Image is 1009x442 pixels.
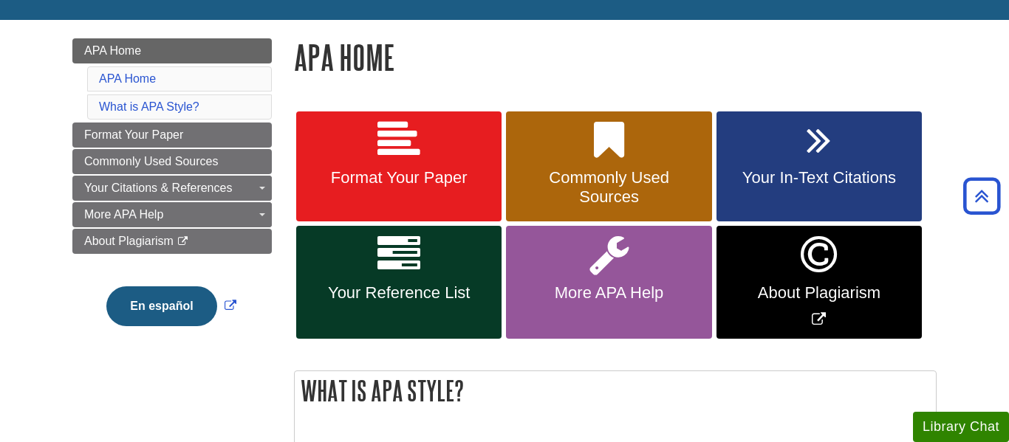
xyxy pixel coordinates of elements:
a: Back to Top [958,186,1005,206]
span: Your Citations & References [84,182,232,194]
a: Format Your Paper [296,111,502,222]
h2: What is APA Style? [295,371,936,410]
button: En español [106,286,216,326]
span: Commonly Used Sources [517,168,700,207]
a: Format Your Paper [72,122,272,148]
span: Commonly Used Sources [84,155,218,168]
a: More APA Help [506,226,711,339]
a: Commonly Used Sources [506,111,711,222]
span: Format Your Paper [307,168,490,187]
span: APA Home [84,44,141,57]
a: APA Home [72,38,272,63]
a: Your Reference List [296,226,502,339]
a: Commonly Used Sources [72,149,272,174]
a: About Plagiarism [72,229,272,254]
a: Your In-Text Citations [716,111,922,222]
a: Link opens in new window [716,226,922,339]
span: Your Reference List [307,283,490,303]
span: About Plagiarism [84,235,174,247]
span: Format Your Paper [84,128,183,141]
a: What is APA Style? [99,100,199,113]
span: More APA Help [517,283,700,303]
a: More APA Help [72,202,272,227]
h1: APA Home [294,38,937,76]
button: Library Chat [913,412,1009,442]
a: Your Citations & References [72,176,272,201]
span: About Plagiarism [728,283,911,303]
span: Your In-Text Citations [728,168,911,187]
div: Guide Page Menu [72,38,272,351]
a: APA Home [99,72,156,85]
i: This link opens in a new window [177,237,189,246]
span: More APA Help [84,208,163,221]
a: Link opens in new window [103,300,239,312]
